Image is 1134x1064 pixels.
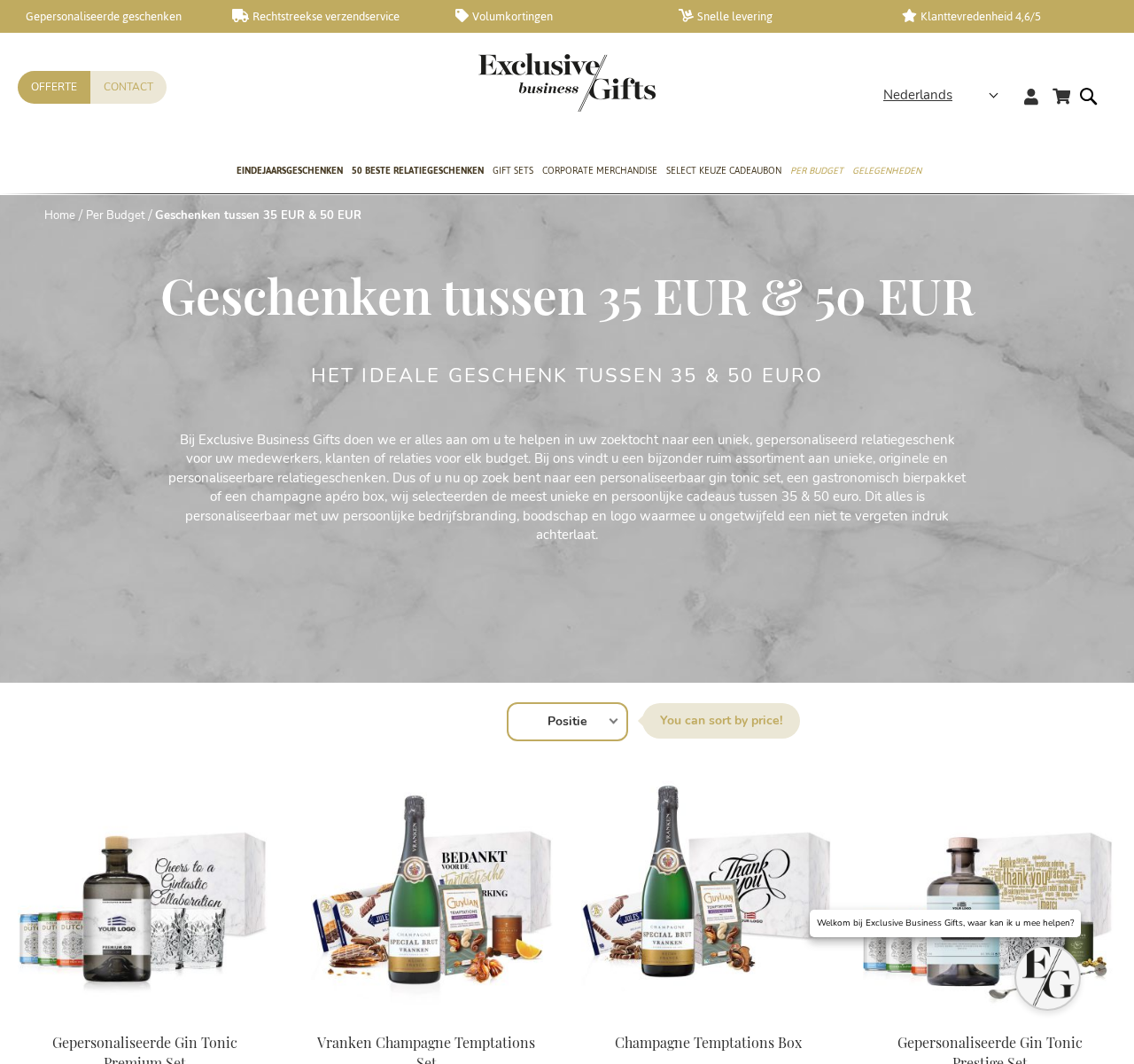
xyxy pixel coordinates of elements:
span: Per Budget [790,161,843,180]
a: Corporate Merchandise [542,150,657,194]
a: Select Keuze Cadeaubon [666,150,781,194]
a: Snelle levering [679,9,874,24]
a: Per Budget [790,150,843,194]
a: store logo [478,53,567,112]
img: GEPERSONALISEERDE GIN TONIC COCKTAIL SET [18,770,271,1018]
span: Gelegenheden [852,161,921,180]
img: Champagne Temptations Box [581,770,835,1018]
img: Vranken Champagne Temptations Set [299,770,553,1018]
a: Contact [90,71,167,104]
a: Champagne Temptations Box [615,1033,802,1052]
a: Home [44,207,75,223]
a: Eindejaarsgeschenken [237,150,343,194]
strong: Geschenken tussen 35 EUR & 50 EUR [155,207,361,223]
a: GEPERSONALISEERDE GIN TONIC COCKTAIL SET [18,1011,271,1028]
h2: Het ideale geschenk tussen 35 & 50 euro [311,365,824,387]
a: 50 beste relatiegeschenken [352,150,484,194]
a: Gift Sets [493,150,533,194]
img: Exclusive Business gifts logo [478,53,656,112]
a: Volumkortingen [455,9,650,24]
a: Per Budget [86,207,145,223]
span: Geschenken tussen 35 EUR & 50 EUR [160,262,975,327]
a: Gepersonaliseerde geschenken [9,9,204,24]
span: Select Keuze Cadeaubon [666,161,781,180]
p: Bij Exclusive Business Gifts doen we er alles aan om u te helpen in uw zoektocht naar een uniek, ... [168,431,966,545]
a: Rechtstreekse verzendservice [232,9,427,24]
a: Gelegenheden [852,150,921,194]
label: Sorteer op [642,703,800,739]
img: Personalised Gin Tonic Prestige Set [863,770,1116,1018]
span: 50 beste relatiegeschenken [352,161,484,180]
a: Champagne Temptations Box [581,1011,835,1028]
span: Corporate Merchandise [542,161,657,180]
span: Nederlands [883,85,952,106]
a: Vranken Champagne Temptations Set [299,1011,553,1028]
a: Offerte [18,71,90,104]
span: Gift Sets [493,161,533,180]
a: Klanttevredenheid 4,6/5 [902,9,1097,24]
span: Eindejaarsgeschenken [237,161,343,180]
a: Personalised Gin Tonic Prestige Set [863,1011,1116,1028]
